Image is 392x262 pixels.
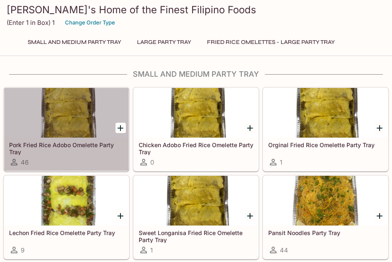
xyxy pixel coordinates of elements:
h5: Pork Fried Rice Adobo Omelette Party Tray [9,141,124,155]
a: Chicken Adobo Fried Rice Omelette Party Tray0 [133,87,259,171]
span: 1 [280,158,282,166]
h5: Orginal Fried Rice Omelette Party Tray [268,141,383,148]
span: 44 [280,246,288,254]
div: Sweet Longanisa Fried Rice Omelette Party Tray [134,176,258,226]
button: Small and Medium Party Tray [23,36,126,48]
button: Add Chicken Adobo Fried Rice Omelette Party Tray [245,123,255,133]
button: Add Pansit Noodles Party Tray [375,211,385,221]
span: 1 [150,246,153,254]
a: Lechon Fried Rice Omelette Party Tray9 [4,175,129,259]
a: Pork Fried Rice Adobo Omelette Party Tray46 [4,87,129,171]
span: 9 [21,246,24,254]
button: Change Order Type [61,16,119,29]
h4: Small and Medium Party Tray [3,70,389,79]
p: (Enter 1 in Box) 1 [7,19,55,27]
h5: Pansit Noodles Party Tray [268,229,383,236]
button: Fried Rice Omelettes - Large Party Tray [202,36,339,48]
div: Chicken Adobo Fried Rice Omelette Party Tray [134,88,258,138]
span: 0 [150,158,154,166]
h5: Chicken Adobo Fried Rice Omelette Party Tray [139,141,253,155]
a: Orginal Fried Rice Omelette Party Tray1 [263,87,388,171]
div: Pansit Noodles Party Tray [263,176,388,226]
div: Orginal Fried Rice Omelette Party Tray [263,88,388,138]
div: Lechon Fried Rice Omelette Party Tray [4,176,129,226]
button: Large Party Tray [132,36,196,48]
button: Add Orginal Fried Rice Omelette Party Tray [375,123,385,133]
button: Add Sweet Longanisa Fried Rice Omelette Party Tray [245,211,255,221]
button: Add Pork Fried Rice Adobo Omelette Party Tray [115,123,126,133]
h3: [PERSON_NAME]'s Home of the Finest Filipino Foods [7,3,385,16]
span: 46 [21,158,29,166]
h5: Lechon Fried Rice Omelette Party Tray [9,229,124,236]
div: Pork Fried Rice Adobo Omelette Party Tray [4,88,129,138]
h5: Sweet Longanisa Fried Rice Omelette Party Tray [139,229,253,243]
button: Add Lechon Fried Rice Omelette Party Tray [115,211,126,221]
a: Sweet Longanisa Fried Rice Omelette Party Tray1 [133,175,259,259]
a: Pansit Noodles Party Tray44 [263,175,388,259]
